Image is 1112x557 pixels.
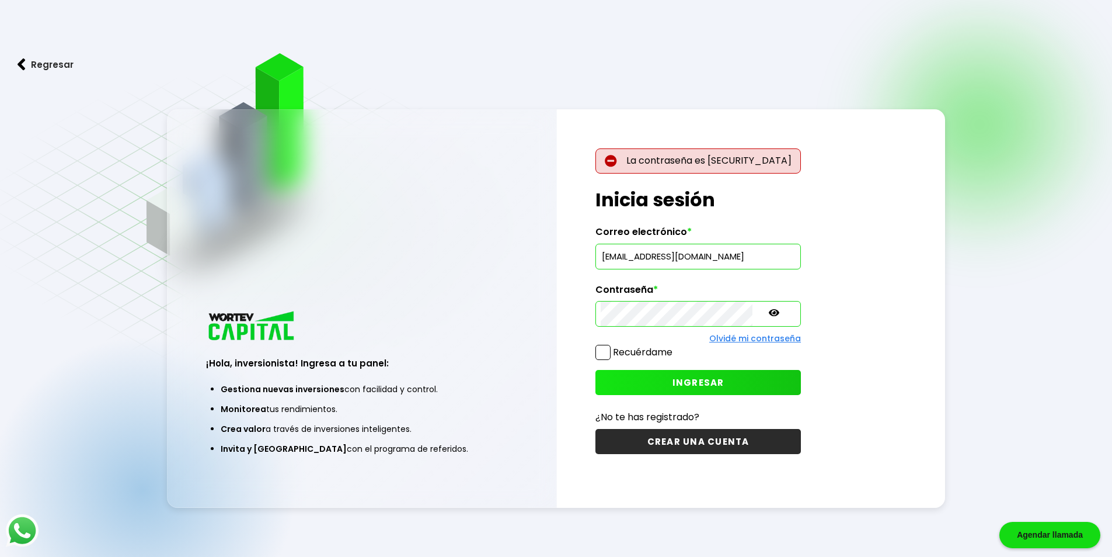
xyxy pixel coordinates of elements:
[605,155,617,167] img: error-circle.027baa21.svg
[221,439,503,459] li: con el programa de referidos.
[595,370,801,395] button: INGRESAR
[595,186,801,214] h1: Inicia sesión
[613,345,672,359] label: Recuérdame
[595,410,801,454] a: ¿No te has registrado?CREAR UNA CUENTA
[595,429,801,454] button: CREAR UNA CUENTA
[595,410,801,424] p: ¿No te has registrado?
[206,357,517,370] h3: ¡Hola, inversionista! Ingresa a tu panel:
[6,514,39,547] img: logos_whatsapp-icon.242b2217.svg
[221,403,266,415] span: Monitorea
[595,148,801,174] p: La contraseña es [SECURITY_DATA]
[221,379,503,399] li: con facilidad y control.
[221,399,503,419] li: tus rendimientos.
[221,423,266,435] span: Crea valor
[206,310,298,344] img: logo_wortev_capital
[601,244,796,269] input: hola@wortev.capital
[18,58,26,71] img: flecha izquierda
[595,284,801,302] label: Contraseña
[672,376,724,389] span: INGRESAR
[221,383,344,395] span: Gestiona nuevas inversiones
[595,226,801,244] label: Correo electrónico
[221,443,347,455] span: Invita y [GEOGRAPHIC_DATA]
[999,522,1100,548] div: Agendar llamada
[709,333,801,344] a: Olvidé mi contraseña
[221,419,503,439] li: a través de inversiones inteligentes.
